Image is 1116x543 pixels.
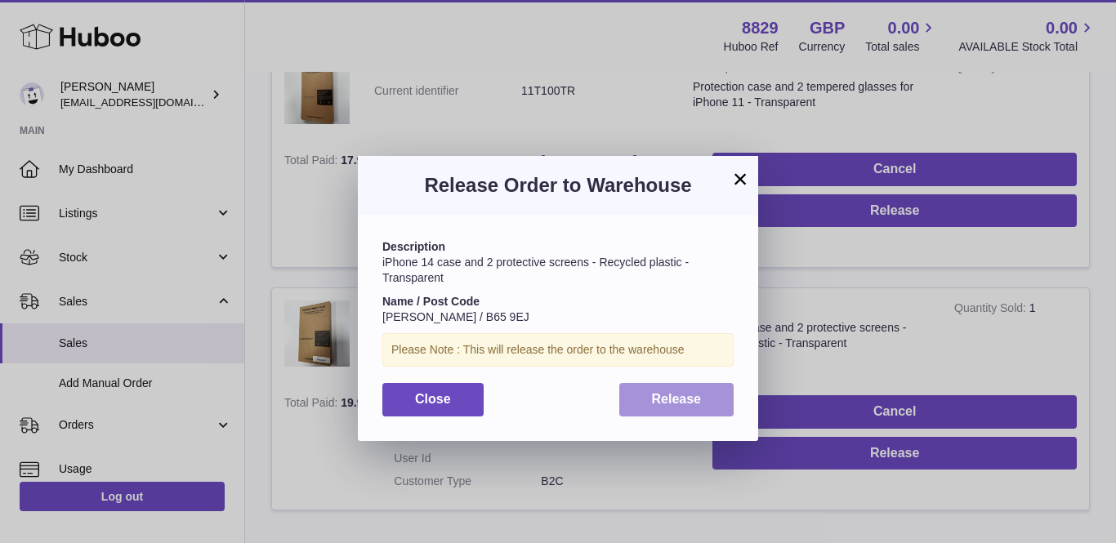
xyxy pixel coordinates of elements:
strong: Description [382,240,445,253]
span: Close [415,392,451,406]
button: Close [382,383,484,416]
div: Please Note : This will release the order to the warehouse [382,333,734,367]
span: [PERSON_NAME] / B65 9EJ [382,310,529,323]
h3: Release Order to Warehouse [382,172,734,198]
button: × [730,169,750,189]
span: Release [652,392,702,406]
span: iPhone 14 case and 2 protective screens - Recycled plastic - Transparent [382,256,689,284]
strong: Name / Post Code [382,295,480,308]
button: Release [619,383,734,416]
